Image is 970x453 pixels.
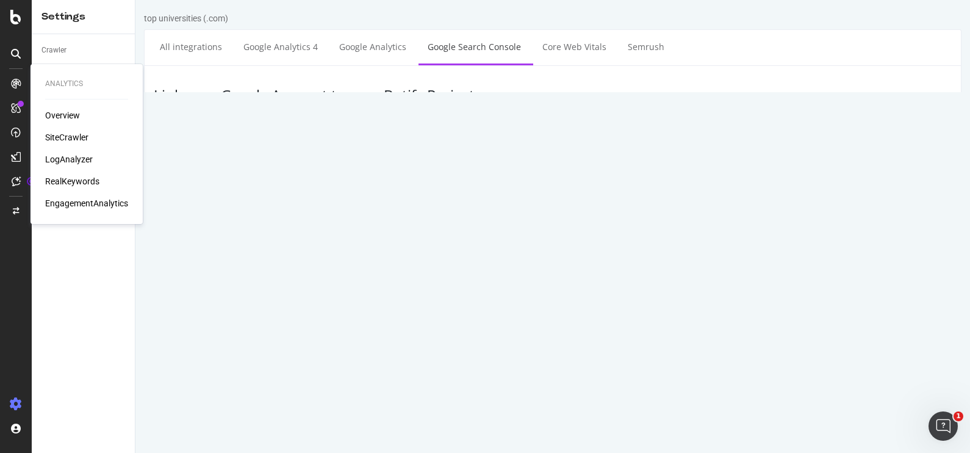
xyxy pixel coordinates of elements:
[41,44,126,57] a: Crawler
[954,411,963,421] span: 1
[45,175,99,187] a: RealKeywords
[41,62,126,74] a: Keywords
[41,62,74,74] div: Keywords
[45,109,80,121] a: Overview
[41,10,125,24] div: Settings
[15,30,96,63] a: All integrations
[195,30,280,63] a: Google Analytics
[45,197,128,209] a: EngagementAnalytics
[45,79,128,89] div: Analytics
[483,30,538,63] a: Semrush
[929,411,958,441] iframe: Intercom live chat
[99,30,192,63] a: Google Analytics 4
[45,153,93,165] a: LogAnalyzer
[45,131,88,143] a: SiteCrawler
[41,44,66,57] div: Crawler
[18,87,816,103] h3: Link your Google Account to your Botify Project
[26,176,37,187] div: Tooltip anchor
[9,12,93,24] div: top universities (.com)
[398,30,480,63] a: Core Web Vitals
[283,30,395,63] a: Google Search Console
